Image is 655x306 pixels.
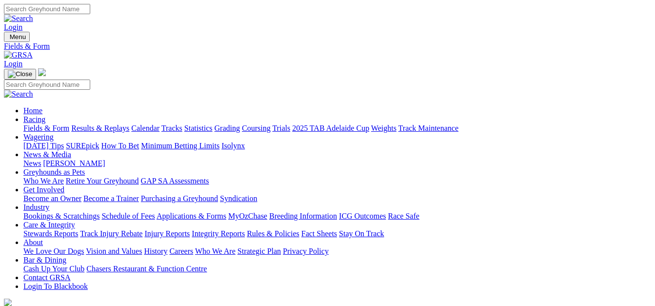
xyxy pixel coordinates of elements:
img: Search [4,90,33,99]
a: ICG Outcomes [339,212,386,220]
a: Grading [215,124,240,132]
a: Login [4,23,22,31]
a: Login [4,60,22,68]
a: Weights [371,124,397,132]
a: Strategic Plan [238,247,281,255]
a: SUREpick [66,142,99,150]
a: Privacy Policy [283,247,329,255]
a: Stay On Track [339,229,384,238]
div: About [23,247,651,256]
a: News & Media [23,150,71,159]
a: Who We Are [23,177,64,185]
img: logo-grsa-white.png [38,68,46,76]
a: Purchasing a Greyhound [141,194,218,203]
a: Wagering [23,133,54,141]
a: MyOzChase [228,212,267,220]
div: Industry [23,212,651,221]
a: Vision and Values [86,247,142,255]
input: Search [4,4,90,14]
a: Breeding Information [269,212,337,220]
a: Track Injury Rebate [80,229,142,238]
a: Racing [23,115,45,123]
a: We Love Our Dogs [23,247,84,255]
img: Close [8,70,32,78]
a: [DATE] Tips [23,142,64,150]
div: Wagering [23,142,651,150]
a: Trials [272,124,290,132]
div: Care & Integrity [23,229,651,238]
a: Minimum Betting Limits [141,142,219,150]
a: Fact Sheets [301,229,337,238]
a: Fields & Form [4,42,651,51]
a: Home [23,106,42,115]
a: History [144,247,167,255]
a: Cash Up Your Club [23,265,84,273]
a: Get Involved [23,185,64,194]
a: Injury Reports [144,229,190,238]
a: Bar & Dining [23,256,66,264]
a: Calendar [131,124,159,132]
a: Tracks [161,124,182,132]
button: Toggle navigation [4,32,30,42]
a: Race Safe [388,212,419,220]
a: Results & Replays [71,124,129,132]
div: Racing [23,124,651,133]
a: GAP SA Assessments [141,177,209,185]
button: Toggle navigation [4,69,36,80]
a: Chasers Restaurant & Function Centre [86,265,207,273]
a: Industry [23,203,49,211]
a: Login To Blackbook [23,282,88,290]
img: Search [4,14,33,23]
a: Become an Owner [23,194,81,203]
a: Isolynx [221,142,245,150]
div: News & Media [23,159,651,168]
a: Bookings & Scratchings [23,212,99,220]
div: Greyhounds as Pets [23,177,651,185]
a: Applications & Forms [157,212,226,220]
a: News [23,159,41,167]
a: Greyhounds as Pets [23,168,85,176]
a: Coursing [242,124,271,132]
div: Get Involved [23,194,651,203]
a: [PERSON_NAME] [43,159,105,167]
input: Search [4,80,90,90]
a: Integrity Reports [192,229,245,238]
img: GRSA [4,51,33,60]
a: Contact GRSA [23,273,70,282]
a: Fields & Form [23,124,69,132]
a: About [23,238,43,246]
a: Statistics [184,124,213,132]
a: Track Maintenance [398,124,458,132]
div: Bar & Dining [23,265,651,273]
a: Schedule of Fees [101,212,155,220]
a: Become a Trainer [83,194,139,203]
a: Syndication [220,194,257,203]
a: Who We Are [195,247,236,255]
a: Careers [169,247,193,255]
a: Rules & Policies [247,229,299,238]
a: Stewards Reports [23,229,78,238]
a: Care & Integrity [23,221,75,229]
a: Retire Your Greyhound [66,177,139,185]
a: How To Bet [101,142,139,150]
a: 2025 TAB Adelaide Cup [292,124,369,132]
span: Menu [10,33,26,41]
